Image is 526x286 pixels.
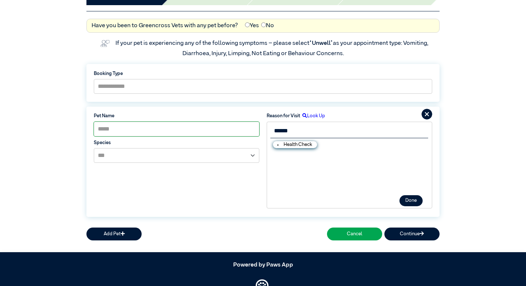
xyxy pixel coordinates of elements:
button: Continue [384,228,440,240]
li: Health Check [273,141,317,148]
img: vet [98,37,112,49]
input: No [261,22,266,27]
label: No [261,21,274,30]
button: Cancel [327,228,382,240]
h5: Powered by Paws App [86,262,440,269]
label: Species [94,139,259,146]
label: If your pet is experiencing any of the following symptoms – please select as your appointment typ... [115,40,429,57]
button: Add Pet [86,228,142,240]
label: Yes [245,21,259,30]
input: Yes [245,22,250,27]
label: Look Up [300,112,325,119]
span: “Unwell” [309,40,333,46]
label: Have you been to Greencross Vets with any pet before? [92,21,238,30]
label: Reason for Visit [267,112,300,119]
label: Booking Type [94,70,432,77]
label: Pet Name [94,112,259,119]
button: Done [399,195,423,206]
